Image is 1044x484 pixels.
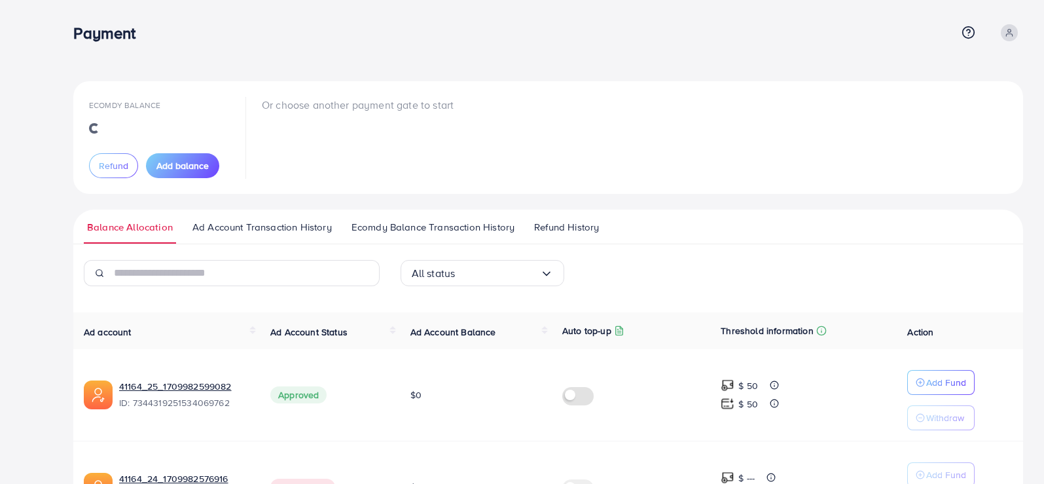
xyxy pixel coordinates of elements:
[119,380,232,393] a: 41164_25_1709982599082
[410,326,496,339] span: Ad Account Balance
[119,396,249,409] span: ID: 7344319251534069762
[721,397,734,411] img: top-up amount
[738,396,758,412] p: $ 50
[738,378,758,394] p: $ 50
[73,24,146,43] h3: Payment
[192,220,332,234] span: Ad Account Transaction History
[146,153,219,178] button: Add balance
[84,381,113,409] img: ic-ads-acc.e4c84228.svg
[721,323,813,339] p: Threshold information
[907,326,933,339] span: Action
[351,220,514,234] span: Ecomdy Balance Transaction History
[562,323,611,339] p: Auto top-up
[99,159,128,172] span: Refund
[119,380,249,410] div: <span class='underline'>41164_25_1709982599082</span></br>7344319251534069762
[401,260,564,286] div: Search for option
[534,220,599,234] span: Refund History
[270,326,348,339] span: Ad Account Status
[926,410,964,426] p: Withdraw
[721,379,734,392] img: top-up amount
[87,220,173,234] span: Balance Allocation
[156,159,209,172] span: Add balance
[262,97,454,113] p: Or choose another payment gate to start
[84,326,132,339] span: Ad account
[926,467,966,483] p: Add Fund
[926,375,966,390] p: Add Fund
[412,263,456,284] span: All status
[907,370,975,395] button: Add Fund
[270,386,327,403] span: Approved
[410,388,422,401] span: $0
[907,405,975,430] button: Withdraw
[89,153,138,178] button: Refund
[455,263,539,284] input: Search for option
[89,100,160,111] span: Ecomdy Balance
